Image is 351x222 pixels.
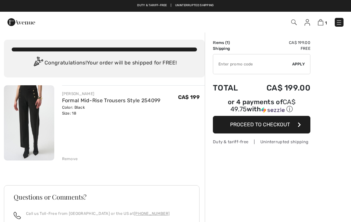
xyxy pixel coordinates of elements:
span: Apply [292,61,305,67]
td: Free [248,46,310,51]
div: or 4 payments ofCA$ 49.75withSezzle Click to learn more about Sezzle [213,99,310,116]
span: 1 [227,40,228,45]
div: Color: Black Size: 18 [62,104,161,116]
button: Proceed to Checkout [213,116,310,133]
td: Items ( ) [213,40,248,46]
img: Shopping Bag [318,19,323,25]
td: Total [213,77,248,99]
p: Call us Toll-Free from [GEOGRAPHIC_DATA] or the US at [26,211,170,216]
td: CA$ 199.00 [248,40,310,46]
h3: Questions or Comments? [14,194,190,200]
span: Proceed to Checkout [230,121,290,128]
span: CA$ 199 [178,94,200,100]
img: Congratulation2.svg [32,57,45,70]
td: Shipping [213,46,248,51]
span: 1 [325,21,327,25]
img: Search [291,20,297,25]
div: or 4 payments of with [213,99,310,114]
img: Menu [336,19,342,26]
div: Duty & tariff-free | Uninterrupted shipping [213,139,310,145]
td: CA$ 199.00 [248,77,310,99]
a: 1 [318,18,327,26]
div: Remove [62,156,78,162]
div: Congratulations! Your order will be shipped for FREE! [12,57,197,70]
a: [PHONE_NUMBER] [134,211,170,216]
div: [PERSON_NAME] [62,91,161,97]
span: CA$ 49.75 [230,98,295,113]
img: call [14,212,21,219]
input: Promo code [213,54,292,74]
img: My Info [305,19,310,26]
img: Sezzle [261,107,285,113]
img: 1ère Avenue [7,16,35,29]
a: Formal Mid-Rise Trousers Style 254099 [62,97,161,104]
img: Formal Mid-Rise Trousers Style 254099 [4,85,54,160]
a: 1ère Avenue [7,19,35,25]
